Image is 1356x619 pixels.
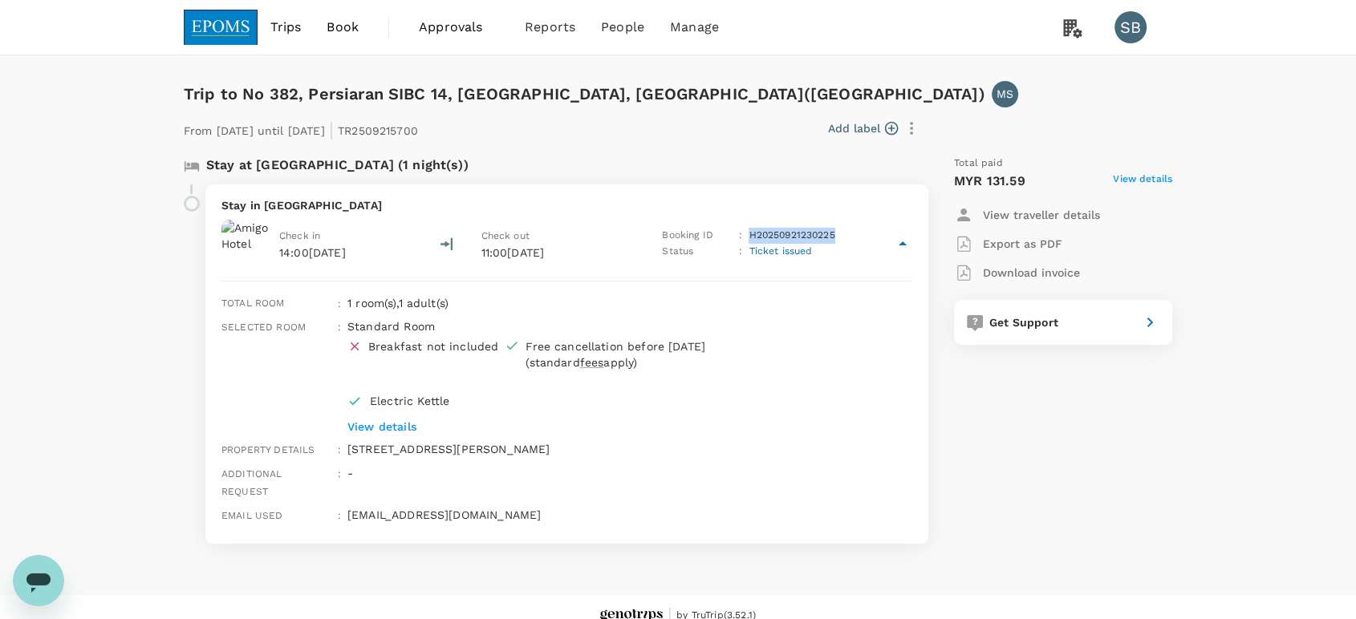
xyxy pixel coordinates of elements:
[13,555,64,606] iframe: Button to launch messaging window
[481,230,530,241] span: Check out
[221,510,283,521] span: Email used
[996,86,1013,102] p: MS
[954,229,1062,258] button: Export as PDF
[221,197,912,213] p: Stay in [GEOGRAPHIC_DATA]
[601,18,644,37] span: People
[670,18,719,37] span: Manage
[954,258,1080,287] button: Download invoice
[954,200,1100,229] button: View traveller details
[580,356,604,369] span: fees
[347,297,449,309] span: 1 room(s) , 1 adult(s)
[983,265,1080,281] p: Download invoice
[347,465,912,481] p: -
[347,419,864,435] p: View details
[739,244,742,260] p: :
[184,10,258,45] img: EPOMS SDN BHD
[828,120,898,136] button: Add label
[221,322,306,333] span: Selected room
[481,245,634,261] p: 11:00[DATE]
[184,114,418,143] p: From [DATE] until [DATE] TR2509215700
[983,236,1062,252] p: Export as PDF
[338,510,341,521] span: :
[279,230,320,241] span: Check in
[954,172,1025,191] p: MYR 131.59
[662,244,733,260] p: Status
[749,245,812,257] span: Ticket issued
[989,316,1058,329] span: Get Support
[338,322,341,333] span: :
[749,228,834,244] p: H20250921230225
[983,207,1100,223] p: View traveller details
[221,220,270,268] img: Amigo Hotel
[338,444,341,455] span: :
[221,444,315,455] span: Property details
[329,119,334,141] span: |
[221,297,285,309] span: Total room
[279,245,346,261] p: 14:00[DATE]
[662,228,733,244] p: Booking ID
[419,18,499,37] span: Approvals
[270,18,302,37] span: Trips
[347,318,864,334] p: Standard Room
[338,468,341,479] span: :
[327,18,359,37] span: Book
[1113,172,1172,191] span: View details
[525,18,575,37] span: Reports
[526,338,788,370] div: Free cancellation before [DATE] (standard apply)
[221,468,282,497] span: Additional request
[338,298,341,309] span: :
[347,441,912,457] p: [STREET_ADDRESS][PERSON_NAME]
[206,156,469,175] p: Stay at [GEOGRAPHIC_DATA] (1 night(s))
[739,228,742,244] p: :
[347,507,912,523] p: [EMAIL_ADDRESS][DOMAIN_NAME]
[370,393,507,409] p: Electric Kettle
[368,338,498,354] div: Breakfast not included
[954,156,1003,172] span: Total paid
[184,81,985,107] h6: Trip to No 382, Persiaran SIBC 14, [GEOGRAPHIC_DATA], [GEOGRAPHIC_DATA]([GEOGRAPHIC_DATA])
[1114,11,1147,43] div: SB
